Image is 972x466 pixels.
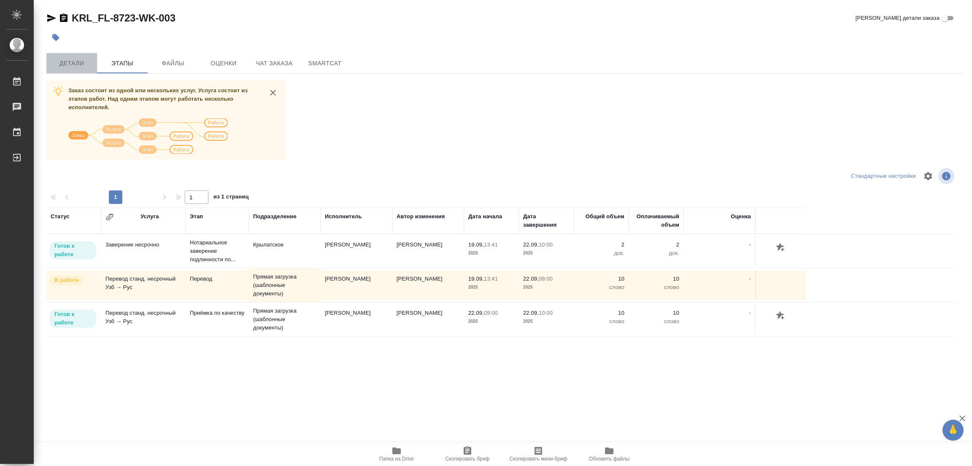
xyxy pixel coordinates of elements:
[633,283,679,292] p: слово
[574,442,645,466] button: Обновить файлы
[578,275,624,283] p: 10
[774,309,788,323] button: Добавить оценку
[105,213,114,221] button: Сгруппировать
[774,241,788,255] button: Добавить оценку
[523,241,539,248] p: 22.09,
[254,58,294,69] span: Чат заказа
[321,305,392,334] td: [PERSON_NAME]
[633,317,679,326] p: слово
[102,58,143,69] span: Этапы
[468,317,515,326] p: 2025
[54,242,91,259] p: Готов к работе
[54,276,79,284] p: В работе
[253,212,297,221] div: Подразделение
[190,275,245,283] p: Перевод
[633,249,679,257] p: док.
[190,212,203,221] div: Этап
[539,276,553,282] p: 09:00
[749,310,751,316] a: -
[856,14,940,22] span: [PERSON_NAME] детали заказа
[101,236,186,266] td: Заверение несрочно
[484,241,498,248] p: 13:41
[749,276,751,282] a: -
[523,212,570,229] div: Дата завершения
[54,310,91,327] p: Готов к работе
[849,170,918,183] div: split button
[484,310,498,316] p: 09:00
[379,456,414,462] span: Папка на Drive
[578,283,624,292] p: слово
[509,456,567,462] span: Скопировать мини-бриф
[392,305,464,334] td: [PERSON_NAME]
[51,58,92,69] span: Детали
[468,276,484,282] p: 19.09,
[305,58,345,69] span: SmartCat
[523,276,539,282] p: 22.09,
[249,303,321,336] td: Прямая загрузка (шаблонные документы)
[523,310,539,316] p: 22.09,
[523,249,570,257] p: 2025
[72,12,175,24] a: KRL_FL-8723-WK-003
[321,236,392,266] td: [PERSON_NAME]
[938,168,956,184] span: Посмотреть информацию
[203,58,244,69] span: Оценки
[633,212,679,229] div: Оплачиваемый объем
[51,212,70,221] div: Статус
[578,317,624,326] p: слово
[484,276,498,282] p: 13:41
[586,212,624,221] div: Общий объем
[503,442,574,466] button: Скопировать мини-бриф
[468,212,502,221] div: Дата начала
[101,270,186,300] td: Перевод станд. несрочный Узб → Рус
[432,442,503,466] button: Скопировать бриф
[190,309,245,317] p: Приёмка по качеству
[68,87,248,110] span: Заказ состоит из одной или нескольких услуг. Услуга состоит из этапов работ. Над одним этапом мог...
[46,28,65,47] button: Добавить тэг
[46,13,57,23] button: Скопировать ссылку для ЯМессенджера
[325,212,362,221] div: Исполнитель
[468,249,515,257] p: 2025
[153,58,193,69] span: Файлы
[321,270,392,300] td: [PERSON_NAME]
[589,456,630,462] span: Обновить файлы
[468,241,484,248] p: 19.09,
[578,249,624,257] p: док.
[249,268,321,302] td: Прямая загрузка (шаблонные документы)
[523,317,570,326] p: 2025
[633,275,679,283] p: 10
[523,283,570,292] p: 2025
[918,166,938,186] span: Настроить таблицу
[213,192,249,204] span: из 1 страниц
[59,13,69,23] button: Скопировать ссылку
[578,309,624,317] p: 10
[942,420,964,441] button: 🙏
[539,241,553,248] p: 10:00
[633,241,679,249] p: 2
[468,283,515,292] p: 2025
[397,212,445,221] div: Автор изменения
[361,442,432,466] button: Папка на Drive
[578,241,624,249] p: 2
[392,270,464,300] td: [PERSON_NAME]
[101,305,186,334] td: Перевод станд. несрочный Узб → Рус
[468,310,484,316] p: 22.09,
[249,236,321,266] td: Крылатское
[731,212,751,221] div: Оценка
[946,421,960,439] span: 🙏
[140,212,159,221] div: Услуга
[392,236,464,266] td: [PERSON_NAME]
[633,309,679,317] p: 10
[267,86,279,99] button: close
[539,310,553,316] p: 10:00
[445,456,489,462] span: Скопировать бриф
[749,241,751,248] a: -
[190,238,245,264] p: Нотариальное заверение подлинности по...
